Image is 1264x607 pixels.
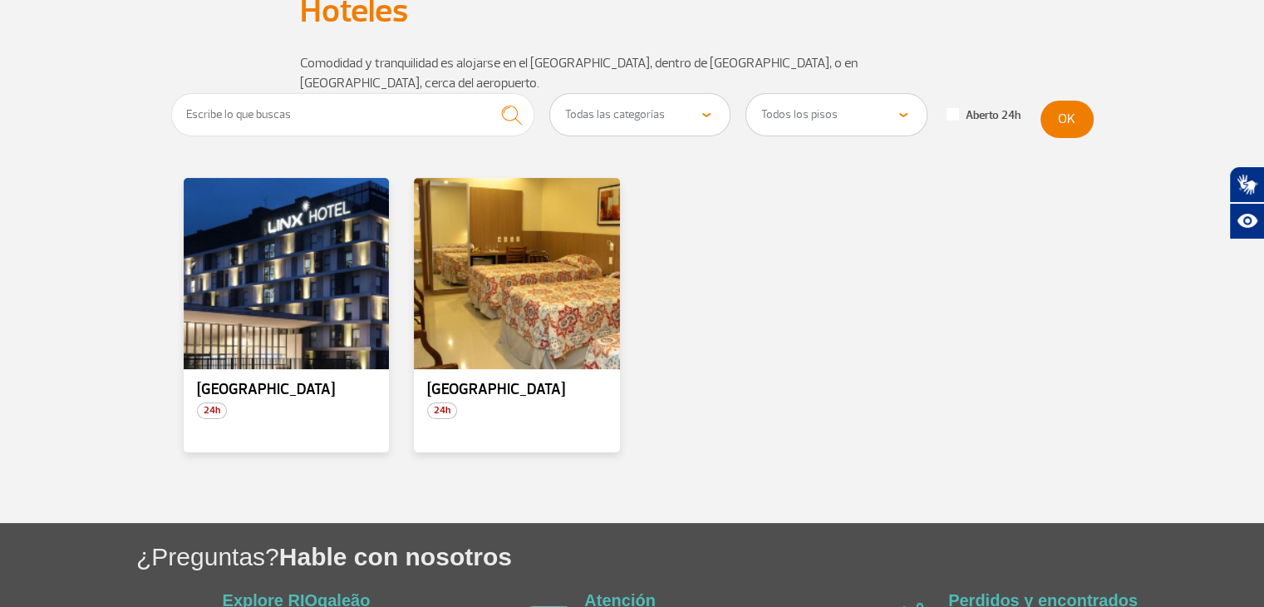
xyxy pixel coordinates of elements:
[300,53,965,93] p: Comodidad y tranquilidad es alojarse en el [GEOGRAPHIC_DATA], dentro de [GEOGRAPHIC_DATA], o en [...
[1229,166,1264,239] div: Plugin de acessibilidade da Hand Talk.
[136,540,1264,574] h1: ¿Preguntas?
[171,93,535,136] input: Escribe lo que buscas
[427,402,457,419] span: 24h
[427,382,607,398] p: [GEOGRAPHIC_DATA]
[197,382,376,398] p: [GEOGRAPHIC_DATA]
[947,108,1021,123] label: Aberto 24h
[1229,166,1264,203] button: Abrir tradutor de língua de sinais.
[279,543,512,570] span: Hable con nosotros
[1229,203,1264,239] button: Abrir recursos assistivos.
[1040,101,1094,138] button: OK
[197,402,227,419] span: 24h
